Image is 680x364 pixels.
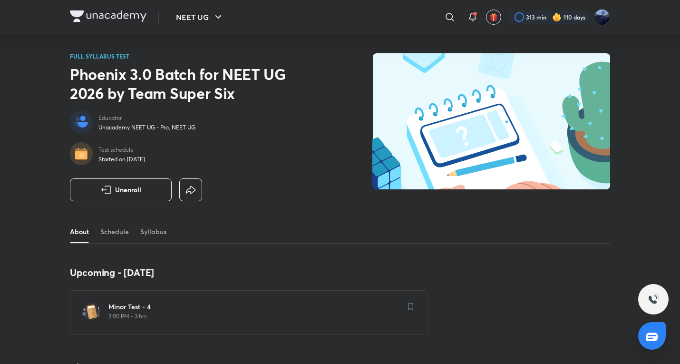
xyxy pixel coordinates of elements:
[98,146,145,154] p: Test schedule
[408,303,414,310] img: save
[98,124,195,131] p: Unacademy NEET UG - Pro, NEET UG
[170,8,230,27] button: NEET UG
[70,53,313,59] p: FULL SYLLABUS TEST
[486,10,501,25] button: avatar
[70,220,89,243] a: About
[70,10,146,24] a: Company Logo
[100,220,129,243] a: Schedule
[70,65,313,103] h2: Phoenix 3.0 Batch for NEET UG 2026 by Team Super Six
[108,313,401,320] p: 2:00 PM • 3 hrs
[489,13,498,21] img: avatar
[552,12,562,22] img: streak
[140,220,166,243] a: Syllabus
[98,156,145,163] p: Started on [DATE]
[98,114,195,122] p: Educator
[108,302,401,312] h6: Minor Test - 4
[70,10,146,22] img: Company Logo
[82,302,101,321] img: test
[115,185,141,195] span: Unenroll
[648,294,659,305] img: ttu
[594,9,610,25] img: Kushagra Singh
[70,178,172,201] button: Unenroll
[70,266,428,279] h4: Upcoming - [DATE]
